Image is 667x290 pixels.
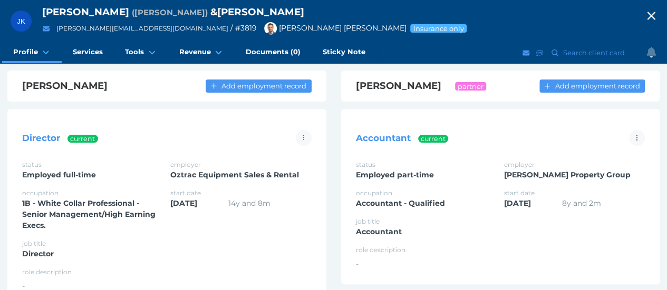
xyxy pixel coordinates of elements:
span: occupation [22,189,59,197]
span: job title [22,239,46,247]
span: & [PERSON_NAME] [210,6,304,18]
button: Email [40,22,53,35]
span: Revenue [179,47,211,56]
span: current [420,135,447,143]
span: [PERSON_NAME] [42,6,129,18]
span: JK [17,17,25,25]
span: Oztrac Equipment Sales & Rental [170,170,299,179]
span: role description [22,268,72,276]
span: [PERSON_NAME] Property Group [504,170,631,179]
span: Search client card [561,48,630,57]
div: Jarrad Knowles [11,11,32,32]
span: employer [504,161,535,168]
span: 14y and 8m [228,198,270,208]
span: Accountant [356,133,449,143]
span: Accountant - Qualified [356,198,445,208]
h1: [PERSON_NAME] [22,79,196,92]
button: SMS [535,46,545,59]
h1: [PERSON_NAME] [356,79,529,92]
span: partner [457,82,485,91]
span: Preferred name [132,7,208,17]
span: status [22,161,42,168]
span: Director [22,249,54,258]
button: Search client card [547,46,630,59]
span: role description [356,246,405,254]
span: Tools [125,47,144,56]
span: employer [170,161,201,168]
a: [PERSON_NAME][EMAIL_ADDRESS][DOMAIN_NAME] [56,24,228,32]
span: status [356,161,375,168]
span: Employed full-time [22,170,96,179]
span: Services [73,47,103,56]
span: Add employment record [219,82,311,90]
p: - [356,258,645,269]
span: 1B - White Collar Professional - Senior Management/High Earning Execs. [22,198,156,230]
span: Profile [13,47,38,56]
span: start date [504,189,535,197]
span: Accountant [356,227,402,236]
button: Email [521,46,531,59]
span: 8y and 2m [562,198,601,208]
span: [DATE] [504,198,531,208]
a: Documents (0) [235,42,312,63]
button: Add employment record [539,79,645,93]
span: job title [356,217,380,225]
span: [PERSON_NAME] [PERSON_NAME] [259,23,407,33]
span: current [70,135,96,143]
span: / # 3819 [230,23,257,33]
span: Add employment record [553,82,644,90]
img: Brad Bond [264,22,277,35]
span: Sticky Note [323,47,365,56]
a: Revenue [168,42,235,63]
span: Documents (0) [246,47,301,56]
span: Employed part-time [356,170,434,179]
a: Profile [2,42,62,63]
span: [DATE] [170,198,197,208]
span: start date [170,189,201,197]
a: Services [62,42,114,63]
span: Insurance only [412,24,465,33]
button: Add employment record [206,79,311,93]
span: occupation [356,189,392,197]
span: Director [22,133,98,143]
